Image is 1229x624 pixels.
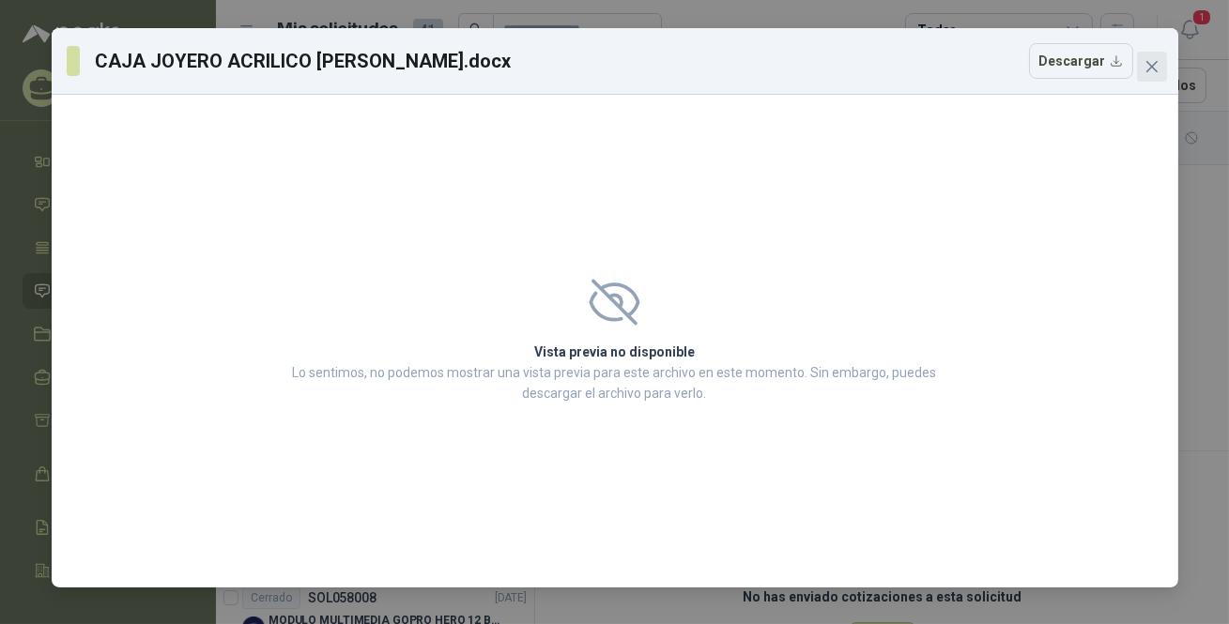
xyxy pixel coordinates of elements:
[287,342,943,362] h2: Vista previa no disponible
[1137,52,1167,82] button: Close
[1145,59,1160,74] span: close
[95,47,512,75] h3: CAJA JOYERO ACRILICO [PERSON_NAME].docx
[1029,43,1133,79] button: Descargar
[287,362,943,403] p: Lo sentimos, no podemos mostrar una vista previa para este archivo en este momento. Sin embargo, ...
